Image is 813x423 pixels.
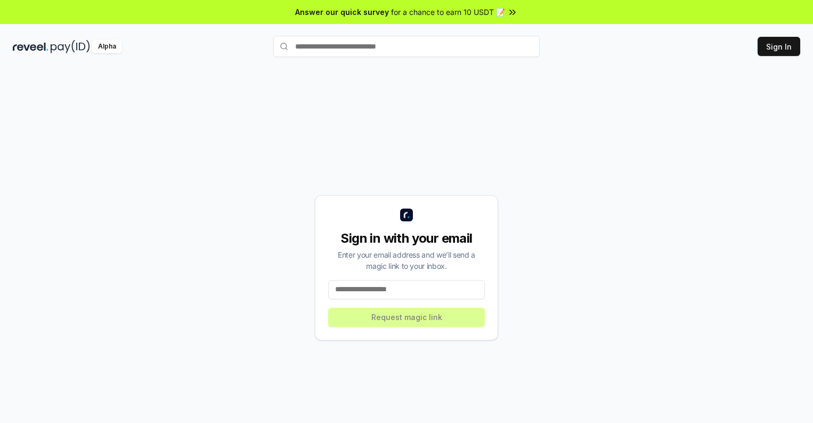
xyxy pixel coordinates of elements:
[13,40,48,53] img: reveel_dark
[328,249,485,272] div: Enter your email address and we’ll send a magic link to your inbox.
[758,37,800,56] button: Sign In
[295,6,389,18] span: Answer our quick survey
[92,40,122,53] div: Alpha
[391,6,505,18] span: for a chance to earn 10 USDT 📝
[328,230,485,247] div: Sign in with your email
[51,40,90,53] img: pay_id
[400,209,413,221] img: logo_small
